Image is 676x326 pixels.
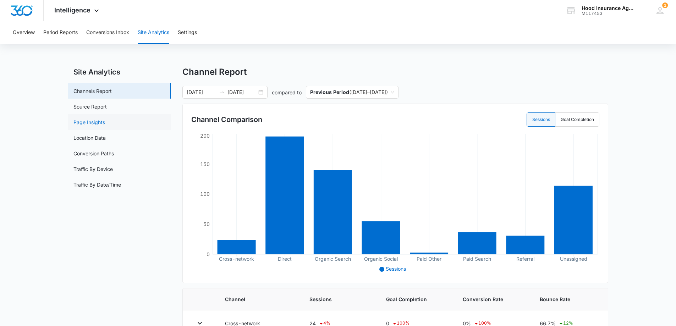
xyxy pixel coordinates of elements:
button: Conversions Inbox [86,21,129,44]
tspan: 0 [207,251,210,257]
label: Sessions [527,112,555,127]
a: Channels Report [73,87,112,95]
tspan: Direct [278,256,292,262]
tspan: Paid Search [463,256,491,262]
span: Conversion Rate [463,295,522,303]
a: Traffic By Date/Time [73,181,121,188]
tspan: Paid Other [417,256,441,262]
span: Intelligence [54,6,90,14]
tspan: Unassigned [560,256,587,262]
a: Conversion Paths [73,150,114,157]
a: Location Data [73,134,106,142]
a: Source Report [73,103,107,110]
tspan: Cross-network [219,256,254,262]
button: Overview [13,21,35,44]
h2: Site Analytics [68,67,171,77]
button: Site Analytics [138,21,169,44]
div: notifications count [662,2,668,8]
label: Goal Completion [555,112,599,127]
p: compared to [272,89,302,96]
button: Period Reports [43,21,78,44]
p: Previous Period [310,89,349,95]
a: Page Insights [73,118,105,126]
tspan: Referral [516,256,534,262]
span: ( [DATE] – [DATE] ) [310,86,394,98]
tspan: 150 [200,161,210,167]
div: account name [582,5,633,11]
tspan: 50 [203,221,210,227]
h3: Channel Comparison [191,114,262,125]
span: Sessions [386,266,406,272]
span: Sessions [309,295,369,303]
a: Traffic By Device [73,165,113,173]
span: swap-right [219,89,225,95]
tspan: Organic Search [315,256,351,262]
tspan: 100 [200,191,210,197]
span: 1 [662,2,668,8]
tspan: 200 [200,133,210,139]
span: Bounce Rate [540,295,597,303]
div: account id [582,11,633,16]
button: Settings [178,21,197,44]
h1: Channel Report [182,67,247,77]
input: Start date [187,88,216,96]
span: Goal Completion [386,295,446,303]
span: Channel [225,295,292,303]
input: End date [227,88,257,96]
tspan: Organic Social [364,256,398,262]
span: to [219,89,225,95]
